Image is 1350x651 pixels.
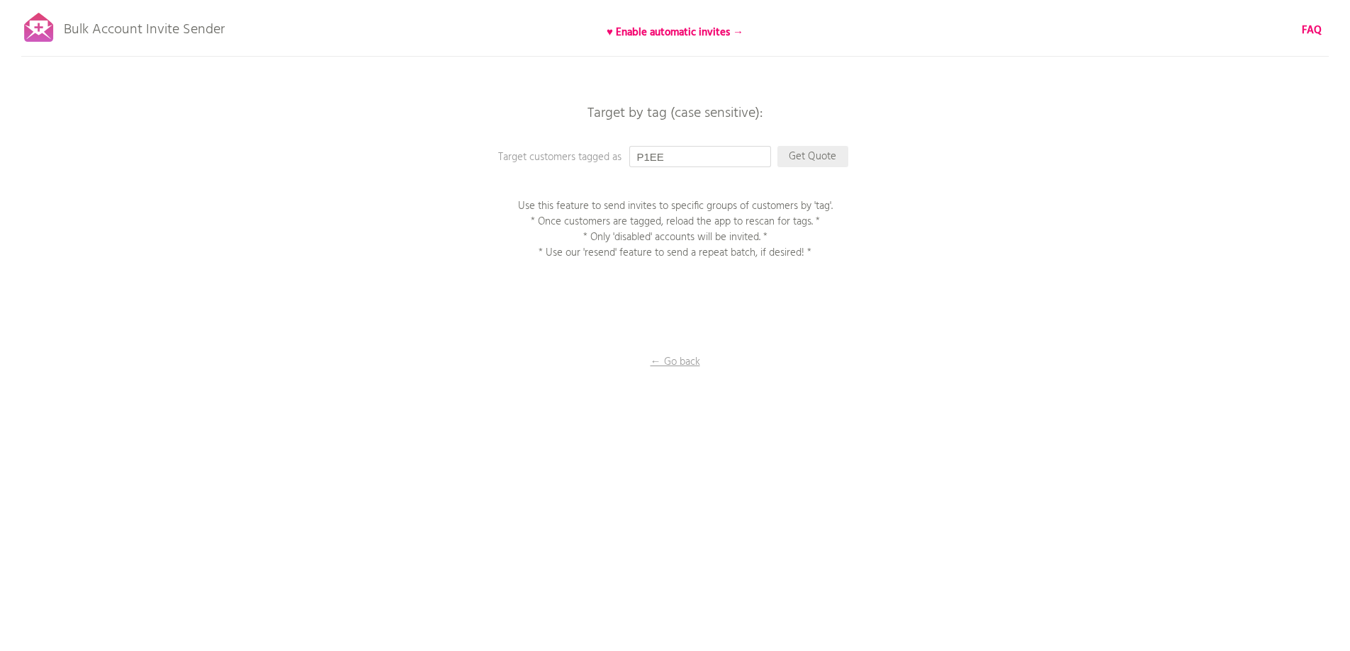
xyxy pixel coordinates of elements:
p: Get Quote [777,146,848,167]
p: ← Go back [604,354,746,370]
p: Target customers tagged as [498,149,782,165]
p: Bulk Account Invite Sender [64,9,225,44]
p: Target by tag (case sensitive): [463,106,888,120]
p: Use this feature to send invites to specific groups of customers by 'tag'. * Once customers are t... [498,198,853,261]
b: ♥ Enable automatic invites → [607,24,743,41]
input: Enter a tag... [629,146,771,167]
a: FAQ [1302,23,1322,38]
b: FAQ [1302,22,1322,39]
